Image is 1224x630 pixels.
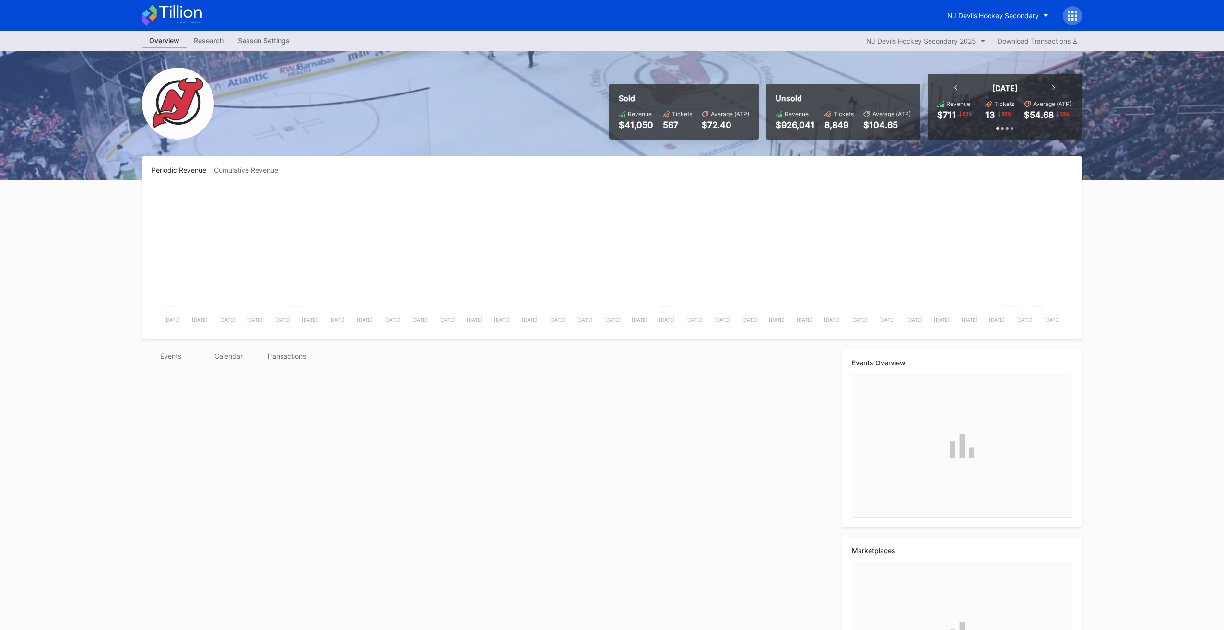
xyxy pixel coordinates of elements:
div: Events Overview [852,359,1072,367]
div: Tickets [834,110,854,117]
div: Revenue [628,110,652,117]
div: $41,050 [619,120,653,130]
svg: Chart title [152,186,1072,330]
text: [DATE] [659,317,675,323]
div: Sold [619,93,749,103]
text: [DATE] [1044,317,1060,323]
text: [DATE] [879,317,895,323]
text: [DATE] [439,317,455,323]
div: Download Transactions [998,37,1077,45]
div: Average (ATP) [1033,100,1071,107]
a: Season Settings [231,34,297,48]
text: [DATE] [357,317,373,323]
text: [DATE] [1016,317,1032,323]
text: [DATE] [274,317,290,323]
div: Season Settings [231,34,297,47]
a: Research [187,34,231,48]
text: [DATE] [934,317,950,323]
div: Research [187,34,231,47]
div: Revenue [946,100,970,107]
text: [DATE] [164,317,180,323]
text: [DATE] [384,317,400,323]
button: NJ Devils Hockey Secondary 2025 [861,35,990,47]
text: [DATE] [604,317,620,323]
div: [DATE] [992,83,1018,93]
div: $72.40 [702,120,749,130]
text: [DATE] [769,317,785,323]
text: [DATE] [302,317,318,323]
text: [DATE] [714,317,730,323]
button: Download Transactions [993,35,1082,47]
text: [DATE] [962,317,977,323]
text: [DATE] [192,317,208,323]
div: 18 % [1059,110,1070,117]
div: Calendar [200,349,257,363]
div: Tickets [994,100,1014,107]
div: 567 [663,120,692,130]
text: [DATE] [522,317,538,323]
div: NJ Devils Hockey Secondary 2025 [866,37,976,45]
div: $926,041 [776,120,815,130]
text: [DATE] [247,317,262,323]
div: 63 % [962,110,973,117]
text: [DATE] [989,317,1005,323]
button: NJ Devils Hockey Secondary [940,7,1056,24]
text: [DATE] [851,317,867,323]
text: [DATE] [549,317,565,323]
div: 13 [985,110,995,120]
text: [DATE] [741,317,757,323]
div: $711 [937,110,956,120]
text: [DATE] [824,317,840,323]
div: 56 % [1000,110,1012,117]
div: Transactions [257,349,315,363]
div: Periodic Revenue [152,166,214,174]
text: [DATE] [494,317,510,323]
img: NJ_Devils_Hockey_Secondary.png [142,68,214,140]
text: [DATE] [577,317,592,323]
div: Average (ATP) [711,110,749,117]
a: Overview [142,34,187,48]
div: Events [142,349,200,363]
text: [DATE] [467,317,483,323]
text: [DATE] [219,317,235,323]
div: Marketplaces [852,547,1072,555]
div: Cumulative Revenue [214,166,286,174]
div: 8,849 [824,120,854,130]
text: [DATE] [632,317,647,323]
text: [DATE] [329,317,345,323]
div: $104.65 [863,120,911,130]
text: [DATE] [686,317,702,323]
div: Unsold [776,93,911,103]
div: Tickets [672,110,692,117]
text: [DATE] [797,317,812,323]
div: $54.68 [1024,110,1054,120]
div: NJ Devils Hockey Secondary [947,12,1039,20]
div: Revenue [785,110,809,117]
text: [DATE] [412,317,427,323]
text: [DATE] [906,317,922,323]
div: Average (ATP) [872,110,911,117]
